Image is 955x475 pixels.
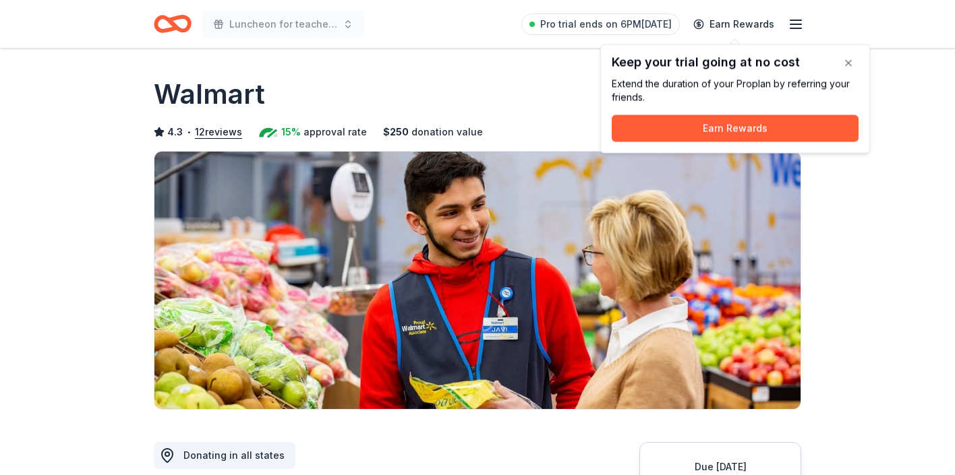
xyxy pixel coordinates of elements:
span: 15% [281,124,301,140]
div: Due [DATE] [656,459,784,475]
span: approval rate [303,124,367,140]
button: Luncheon for teachers and staff [202,11,364,38]
span: $ 250 [383,124,409,140]
span: • [187,127,192,137]
a: Home [154,8,192,40]
img: Image for Walmart [154,152,801,409]
a: Pro trial ends on 6PM[DATE] [521,13,680,35]
span: donation value [411,124,483,140]
div: Keep your trial going at no cost [612,56,859,69]
button: 12reviews [195,124,242,140]
div: Extend the duration of your Pro plan by referring your friends. [612,77,859,104]
span: Donating in all states [183,449,285,461]
a: Earn Rewards [685,12,782,36]
span: 4.3 [167,124,183,140]
span: Luncheon for teachers and staff [229,16,337,32]
button: Earn Rewards [612,115,859,142]
span: Pro trial ends on 6PM[DATE] [540,16,672,32]
h1: Walmart [154,75,265,113]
